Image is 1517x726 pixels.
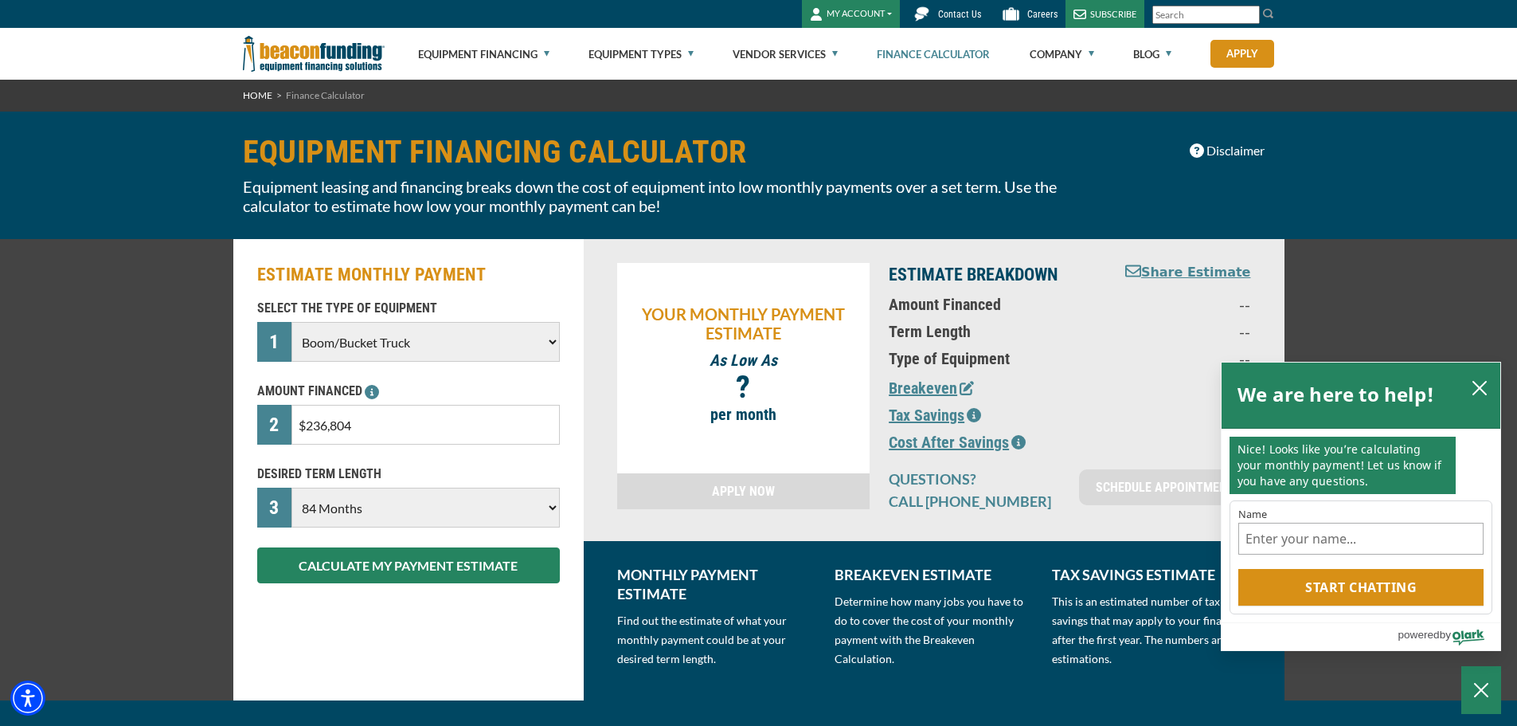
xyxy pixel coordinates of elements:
button: Disclaimer [1179,135,1275,166]
button: Close Chatbox [1461,666,1501,714]
span: powered [1398,625,1439,645]
p: -- [1111,349,1250,368]
p: Amount Financed [889,295,1092,314]
p: QUESTIONS? [889,469,1060,489]
input: Name [1238,523,1484,555]
p: Nice! Looks like you’re calculating your monthly payment! Let us know if you have any questions. [1230,437,1456,494]
p: SELECT THE TYPE OF EQUIPMENT [257,299,560,318]
h2: We are here to help! [1237,379,1434,410]
span: Contact Us [938,9,981,20]
p: Determine how many jobs you have to do to cover the cost of your monthly payment with the Breakev... [835,592,1033,669]
button: Breakeven [889,376,974,400]
p: DESIRED TERM LENGTH [257,465,560,484]
a: Equipment Financing [418,29,549,80]
p: CALL [PHONE_NUMBER] [889,492,1060,511]
p: Find out the estimate of what your monthly payment could be at your desired term length. [617,611,815,669]
div: 1 [257,322,292,362]
button: Tax Savings [889,403,981,427]
button: CALCULATE MY PAYMENT ESTIMATE [257,547,560,583]
a: APPLY NOW [617,473,870,509]
div: 3 [257,488,292,528]
a: Blog [1133,29,1171,80]
p: -- [1111,322,1250,341]
a: Clear search text [1243,9,1256,22]
span: Finance Calculator [286,89,365,101]
p: -- [1111,430,1250,449]
p: Equipment leasing and financing breaks down the cost of equipment into low monthly payments over ... [243,177,1100,215]
p: As Low As [625,351,862,370]
p: This is an estimated number of tax savings that may apply to your financing after the first year.... [1052,592,1250,669]
p: ESTIMATE BREAKDOWN [889,263,1092,287]
img: Search [1262,7,1275,20]
div: chat [1222,429,1500,500]
a: Powered by Olark [1398,623,1500,650]
a: Finance Calculator [877,29,990,80]
div: 2 [257,405,292,445]
h1: EQUIPMENT FINANCING CALCULATOR [243,135,1100,169]
span: by [1440,625,1451,645]
p: TAX SAVINGS ESTIMATE [1052,565,1250,584]
a: Vendor Services [733,29,838,80]
p: BREAKEVEN ESTIMATE [835,565,1033,584]
button: Share Estimate [1125,263,1251,283]
p: Type of Equipment [889,349,1092,368]
span: Disclaimer [1206,141,1265,160]
a: Apply [1210,40,1274,68]
span: Careers [1027,9,1058,20]
a: SCHEDULE APPOINTMENT [1079,469,1250,505]
input: $ [291,405,559,445]
p: per month [625,405,862,424]
button: Start chatting [1238,569,1484,606]
input: Search [1152,6,1260,24]
p: -- [1111,403,1250,422]
a: Equipment Types [588,29,694,80]
div: olark chatbox [1221,362,1501,651]
label: Name [1238,509,1484,520]
a: Company [1030,29,1094,80]
h2: ESTIMATE MONTHLY PAYMENT [257,263,560,287]
img: Beacon Funding Corporation logo [243,28,385,80]
button: Cost After Savings [889,430,1026,454]
p: -- [1111,295,1250,314]
p: AMOUNT FINANCED [257,382,560,401]
p: -- [1111,376,1250,395]
p: ? [625,378,862,397]
button: close chatbox [1467,376,1492,398]
p: MONTHLY PAYMENT ESTIMATE [617,565,815,603]
p: YOUR MONTHLY PAYMENT ESTIMATE [625,304,862,343]
div: Accessibility Menu [10,681,45,716]
a: HOME [243,89,272,101]
p: Term Length [889,322,1092,341]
